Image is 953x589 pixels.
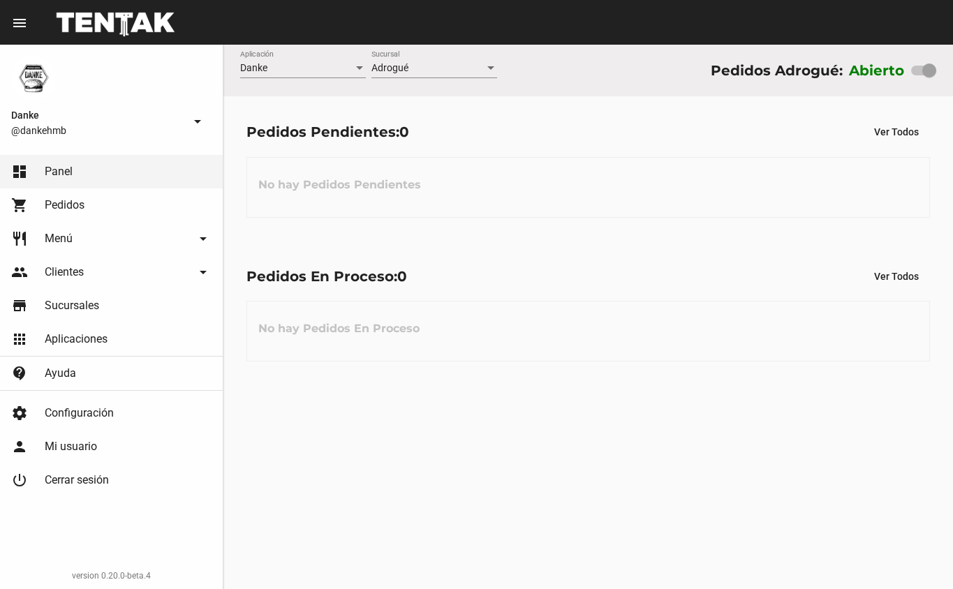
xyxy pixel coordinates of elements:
span: Danke [11,107,184,124]
mat-icon: restaurant [11,230,28,247]
span: Panel [45,165,73,179]
button: Ver Todos [863,264,930,289]
button: Ver Todos [863,119,930,144]
mat-icon: menu [11,15,28,31]
span: Ver Todos [874,271,919,282]
mat-icon: person [11,438,28,455]
span: Configuración [45,406,114,420]
span: Pedidos [45,198,84,212]
mat-icon: power_settings_new [11,472,28,489]
mat-icon: apps [11,331,28,348]
span: Sucursales [45,299,99,313]
span: Ver Todos [874,126,919,137]
mat-icon: contact_support [11,365,28,382]
h3: No hay Pedidos En Proceso [247,308,431,350]
img: 1d4517d0-56da-456b-81f5-6111ccf01445.png [11,56,56,100]
div: Pedidos Adrogué: [711,59,843,82]
mat-icon: arrow_drop_down [189,113,206,130]
mat-icon: settings [11,405,28,422]
mat-icon: people [11,264,28,281]
span: Clientes [45,265,84,279]
mat-icon: arrow_drop_down [195,230,212,247]
mat-icon: store [11,297,28,314]
iframe: chat widget [894,533,939,575]
h3: No hay Pedidos Pendientes [247,164,432,206]
label: Abierto [849,59,905,82]
span: Cerrar sesión [45,473,109,487]
div: Pedidos En Proceso: [246,265,407,288]
mat-icon: shopping_cart [11,197,28,214]
span: Mi usuario [45,440,97,454]
mat-icon: arrow_drop_down [195,264,212,281]
span: Danke [240,62,267,73]
span: Adrogué [371,62,408,73]
div: Pedidos Pendientes: [246,121,409,143]
mat-icon: dashboard [11,163,28,180]
span: @dankehmb [11,124,184,137]
span: Menú [45,232,73,246]
span: 0 [399,124,409,140]
span: Ayuda [45,366,76,380]
span: 0 [397,268,407,285]
div: version 0.20.0-beta.4 [11,569,212,583]
span: Aplicaciones [45,332,108,346]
